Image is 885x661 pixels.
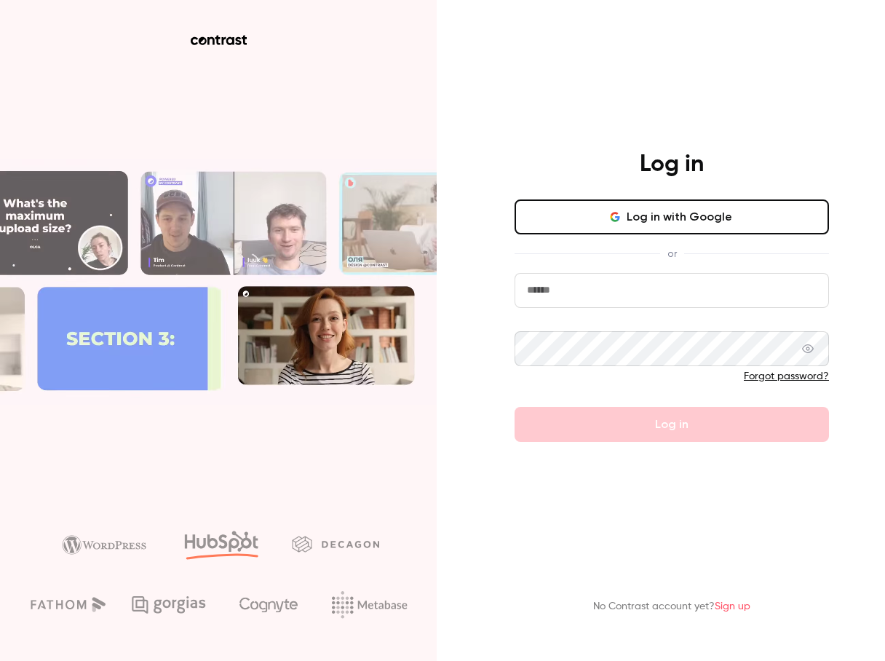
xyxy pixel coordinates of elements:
[744,371,829,381] a: Forgot password?
[593,599,750,614] p: No Contrast account yet?
[515,199,829,234] button: Log in with Google
[660,246,684,261] span: or
[715,601,750,611] a: Sign up
[292,536,379,552] img: decagon
[640,150,704,179] h4: Log in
